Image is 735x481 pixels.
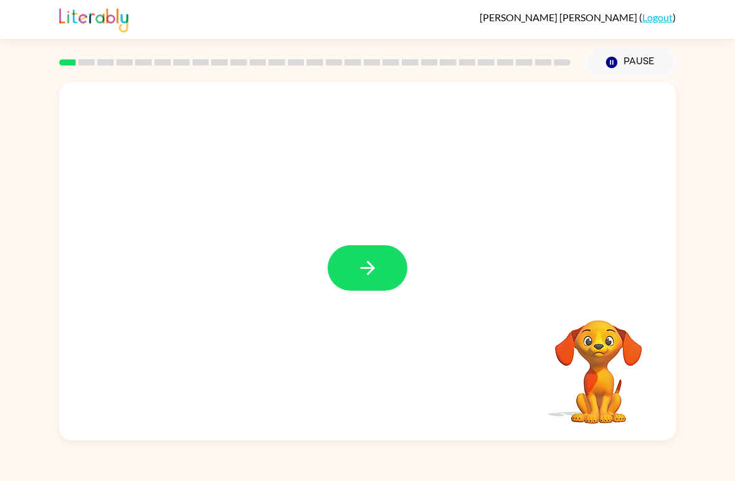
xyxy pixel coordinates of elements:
a: Logout [642,11,673,23]
div: ( ) [480,11,676,23]
img: Literably [59,5,128,32]
video: Your browser must support playing .mp4 files to use Literably. Please try using another browser. [536,301,661,425]
span: [PERSON_NAME] [PERSON_NAME] [480,11,639,23]
button: Pause [586,48,676,77]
